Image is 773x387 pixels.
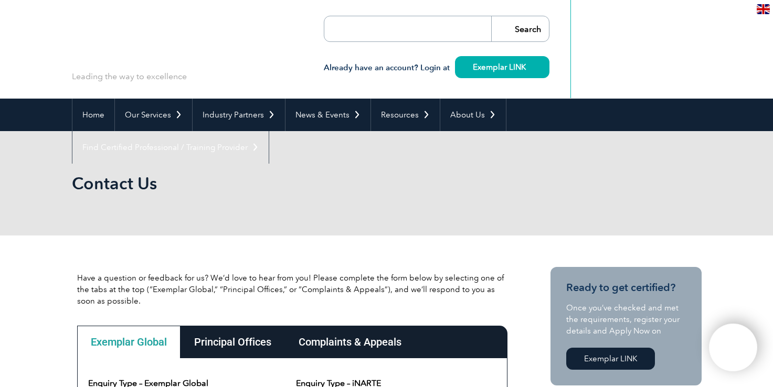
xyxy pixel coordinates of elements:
a: Resources [371,99,440,131]
a: Find Certified Professional / Training Provider [72,131,269,164]
a: Exemplar LINK [566,348,655,370]
input: Search [491,16,549,41]
a: News & Events [285,99,370,131]
div: Principal Offices [181,326,285,358]
a: Our Services [115,99,192,131]
div: Complaints & Appeals [285,326,415,358]
h3: Already have an account? Login at [324,61,549,74]
a: About Us [440,99,506,131]
a: Industry Partners [193,99,285,131]
img: svg+xml;nitro-empty-id=MTE2MDoxMTY=-1;base64,PHN2ZyB2aWV3Qm94PSIwIDAgNDAwIDQwMCIgd2lkdGg9IjQwMCIg... [720,335,746,361]
p: Have a question or feedback for us? We’d love to hear from you! Please complete the form below by... [77,272,507,307]
a: Exemplar LINK [455,56,549,78]
p: Leading the way to excellence [72,71,187,82]
a: Home [72,99,114,131]
img: en [757,4,770,14]
div: Exemplar Global [77,326,181,358]
h1: Contact Us [72,173,475,193]
h3: Ready to get certified? [566,281,686,294]
p: Once you’ve checked and met the requirements, register your details and Apply Now on [566,302,686,337]
img: svg+xml;nitro-empty-id=MzUzOjIzMg==-1;base64,PHN2ZyB2aWV3Qm94PSIwIDAgMTEgMTEiIHdpZHRoPSIxMSIgaGVp... [526,64,532,70]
